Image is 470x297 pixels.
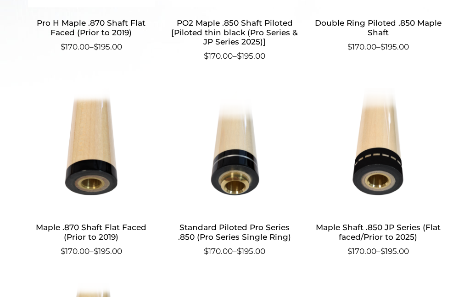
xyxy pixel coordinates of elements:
[61,42,90,51] bdi: 170.00
[347,247,376,256] bdi: 170.00
[61,247,65,256] span: $
[204,247,233,256] bdi: 170.00
[347,247,352,256] span: $
[347,42,352,51] span: $
[94,247,98,256] span: $
[314,88,442,257] a: Maple Shaft .850 JP Series (Flat faced/Prior to 2025) $170.00–$195.00
[171,15,298,50] h2: PO2 Maple .850 Shaft Piloted [Piloted thin black (Pro Series & JP Series 2025)]
[347,42,376,51] bdi: 170.00
[171,219,298,246] h2: Standard Piloted Pro Series .850 (Pro Series Single Ring)
[380,42,409,51] bdi: 195.00
[171,88,298,212] img: Standard Piloted Pro Series .850 (Pro Series Single Ring)
[28,15,155,41] h2: Pro H Maple .870 Shaft Flat Faced (Prior to 2019)
[380,42,385,51] span: $
[61,42,65,51] span: $
[94,42,122,51] bdi: 195.00
[94,42,98,51] span: $
[314,15,442,41] h2: Double Ring Piloted .850 Maple Shaft
[28,219,155,246] h2: Maple .870 Shaft Flat Faced (Prior to 2019)
[94,247,122,256] bdi: 195.00
[380,247,409,256] bdi: 195.00
[61,247,90,256] bdi: 170.00
[237,51,265,60] bdi: 195.00
[380,247,385,256] span: $
[314,41,442,53] span: –
[204,51,233,60] bdi: 170.00
[171,246,298,258] span: –
[28,88,155,212] img: Maple .870 Shaft Flat Faced (Prior to 2019)
[314,219,442,246] h2: Maple Shaft .850 JP Series (Flat faced/Prior to 2025)
[237,51,241,60] span: $
[314,88,442,212] img: Maple Shaft .850 JP Series (Flat faced/Prior to 2025)
[314,246,442,258] span: –
[28,88,155,257] a: Maple .870 Shaft Flat Faced (Prior to 2019) $170.00–$195.00
[204,247,208,256] span: $
[28,41,155,53] span: –
[237,247,241,256] span: $
[171,50,298,62] span: –
[237,247,265,256] bdi: 195.00
[171,88,298,257] a: Standard Piloted Pro Series .850 (Pro Series Single Ring) $170.00–$195.00
[28,246,155,258] span: –
[204,51,208,60] span: $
